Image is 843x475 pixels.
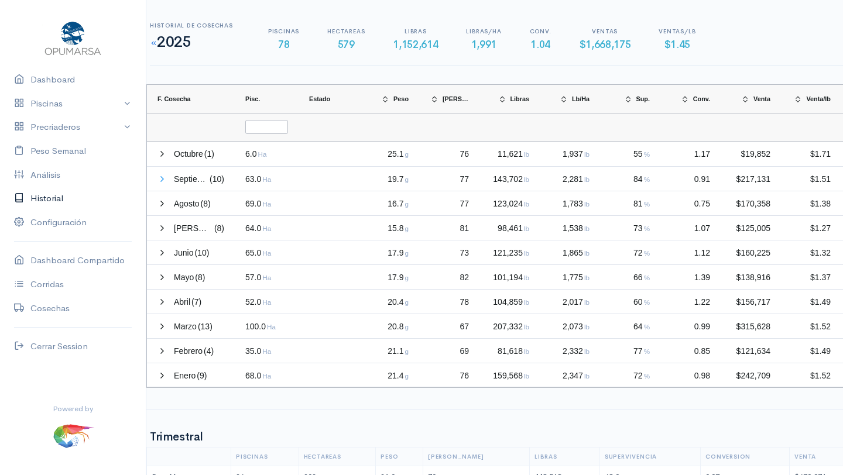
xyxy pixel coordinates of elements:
[460,273,469,282] span: 82
[245,120,288,134] input: Pisc. Filter Input
[460,297,469,307] span: 78
[524,323,529,331] span: lb
[262,372,271,380] span: Ha
[443,95,469,102] span: [PERSON_NAME]
[405,200,409,208] span: g
[309,95,330,102] span: Estado
[327,40,365,51] h3: 579
[210,167,224,191] span: (10)
[659,40,695,51] h3: 1.45
[644,225,650,232] span: %
[632,199,650,208] span: 81
[492,371,529,380] span: 159,568
[405,347,409,355] span: g
[584,249,590,257] span: lb
[262,274,271,281] span: Ha
[524,175,529,183] span: lb
[694,322,710,331] span: 0.99
[460,248,469,257] span: 73
[492,273,529,282] span: 101,194
[258,150,266,158] span: Ha
[572,95,590,102] span: Lb/Ha
[386,248,409,257] span: 17.9
[496,346,529,356] span: 81,618
[524,150,529,158] span: lb
[267,323,276,331] span: Ha
[386,223,409,233] span: 15.8
[524,249,529,257] span: lb
[694,273,710,282] span: 1.39
[245,322,276,331] span: 100.0
[632,371,650,380] span: 72
[524,274,529,281] span: lb
[580,40,631,51] h3: 1,668,175
[150,22,233,29] h6: Historial de Cosechas
[580,39,586,51] span: $
[584,200,590,208] span: lb
[386,174,409,184] span: 19.7
[736,346,770,356] span: $121,634
[632,223,650,233] span: 73
[460,174,469,184] span: 77
[736,199,770,208] span: $170,358
[644,274,650,281] span: %
[524,347,529,355] span: lb
[245,95,260,102] span: Pisc.
[198,315,213,338] span: (13)
[530,447,600,466] th: Libras
[460,322,469,331] span: 67
[736,174,770,184] span: $217,131
[405,249,409,257] span: g
[174,192,200,215] span: Agosto
[584,372,590,380] span: lb
[584,150,590,158] span: lb
[492,174,529,184] span: 143,702
[561,248,590,257] span: 1,865
[644,372,650,380] span: %
[492,248,529,257] span: 121,235
[299,447,375,466] th: Hectareas
[262,225,271,232] span: Ha
[693,95,710,102] span: Conv.
[644,175,650,183] span: %
[524,298,529,306] span: lb
[245,149,266,159] span: 6.0
[694,223,710,233] span: 1.07
[810,248,831,257] span: $1.32
[644,347,650,355] span: %
[174,315,197,338] span: Marzo
[659,28,695,35] h6: Ventas/Lb
[405,298,409,306] span: g
[741,149,770,159] span: $19,852
[262,298,271,306] span: Ha
[201,192,211,215] span: (8)
[694,199,710,208] span: 0.75
[636,95,650,102] span: Sup.
[810,371,831,380] span: $1.52
[492,199,529,208] span: 123,024
[510,95,530,102] span: Libras
[584,347,590,355] span: lb
[584,298,590,306] span: lb
[694,174,710,184] span: 0.91
[599,447,700,466] th: Supervivencia
[157,95,191,102] span: F. Cosecha
[644,200,650,208] span: %
[810,199,831,208] span: $1.38
[810,297,831,307] span: $1.49
[386,322,409,331] span: 20.8
[174,142,203,166] span: Octubre
[584,274,590,281] span: lb
[231,447,299,466] th: Piscinas
[644,249,650,257] span: %
[393,95,409,102] span: Peso
[632,346,650,356] span: 77
[644,298,650,306] span: %
[466,40,501,51] h3: 1,991
[245,297,271,307] span: 52.0
[262,175,271,183] span: Ha
[204,142,214,166] span: (1)
[632,248,650,257] span: 72
[174,216,213,240] span: [PERSON_NAME]
[42,19,104,56] img: Opumarsa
